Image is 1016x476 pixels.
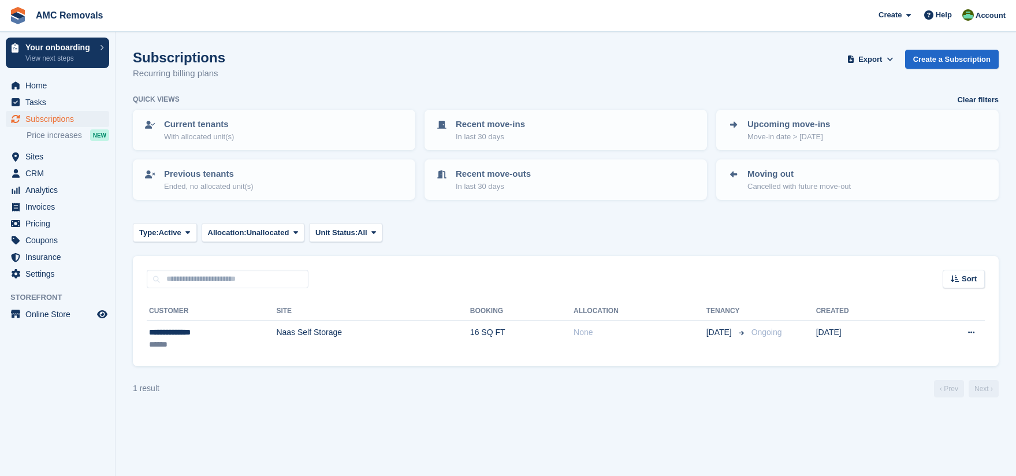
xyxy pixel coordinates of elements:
span: Help [936,9,952,21]
p: Upcoming move-ins [747,118,830,131]
span: Subscriptions [25,111,95,127]
div: 1 result [133,382,159,395]
td: [DATE] [816,321,914,357]
span: Active [159,227,181,239]
div: None [574,326,706,339]
span: Settings [25,266,95,282]
a: menu [6,77,109,94]
a: menu [6,199,109,215]
a: menu [6,111,109,127]
a: menu [6,165,109,181]
h6: Quick views [133,94,180,105]
a: Clear filters [957,94,999,106]
a: Current tenants With allocated unit(s) [134,111,414,149]
th: Booking [470,302,574,321]
span: Insurance [25,249,95,265]
p: Move-in date > [DATE] [747,131,830,143]
p: With allocated unit(s) [164,131,234,143]
h1: Subscriptions [133,50,225,65]
span: Ongoing [751,328,782,337]
p: Cancelled with future move-out [747,181,851,192]
img: Kayleigh Deegan [962,9,974,21]
button: Type: Active [133,223,197,242]
span: Unallocated [247,227,289,239]
th: Allocation [574,302,706,321]
span: CRM [25,165,95,181]
a: Previous [934,380,964,397]
p: Recurring billing plans [133,67,225,80]
th: Customer [147,302,276,321]
a: Upcoming move-ins Move-in date > [DATE] [717,111,998,149]
button: Allocation: Unallocated [202,223,305,242]
div: NEW [90,129,109,141]
p: Recent move-ins [456,118,525,131]
a: menu [6,232,109,248]
a: menu [6,182,109,198]
span: [DATE] [706,326,734,339]
a: menu [6,306,109,322]
a: menu [6,94,109,110]
p: Moving out [747,168,851,181]
img: stora-icon-8386f47178a22dfd0bd8f6a31ec36ba5ce8667c1dd55bd0f319d3a0aa187defe.svg [9,7,27,24]
span: Allocation: [208,227,247,239]
span: Tasks [25,94,95,110]
td: 16 SQ FT [470,321,574,357]
span: Pricing [25,215,95,232]
span: Export [858,54,882,65]
p: Your onboarding [25,43,94,51]
span: Analytics [25,182,95,198]
p: In last 30 days [456,181,531,192]
span: All [358,227,367,239]
span: Create [879,9,902,21]
p: Ended, no allocated unit(s) [164,181,254,192]
a: Preview store [95,307,109,321]
span: Storefront [10,292,115,303]
span: Invoices [25,199,95,215]
span: Online Store [25,306,95,322]
th: Tenancy [706,302,747,321]
a: Your onboarding View next steps [6,38,109,68]
a: Recent move-ins In last 30 days [426,111,706,149]
nav: Page [932,380,1001,397]
a: Moving out Cancelled with future move-out [717,161,998,199]
th: Site [276,302,470,321]
p: In last 30 days [456,131,525,143]
button: Unit Status: All [309,223,382,242]
a: Price increases NEW [27,129,109,142]
a: menu [6,215,109,232]
span: Sites [25,148,95,165]
button: Export [845,50,896,69]
p: Previous tenants [164,168,254,181]
span: Account [976,10,1006,21]
a: menu [6,266,109,282]
span: Type: [139,227,159,239]
p: Recent move-outs [456,168,531,181]
a: menu [6,148,109,165]
td: Naas Self Storage [276,321,470,357]
span: Home [25,77,95,94]
a: Next [969,380,999,397]
th: Created [816,302,914,321]
span: Sort [962,273,977,285]
p: Current tenants [164,118,234,131]
a: Create a Subscription [905,50,999,69]
span: Price increases [27,130,82,141]
a: Recent move-outs In last 30 days [426,161,706,199]
a: AMC Removals [31,6,107,25]
span: Coupons [25,232,95,248]
a: Previous tenants Ended, no allocated unit(s) [134,161,414,199]
p: View next steps [25,53,94,64]
a: menu [6,249,109,265]
span: Unit Status: [315,227,358,239]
